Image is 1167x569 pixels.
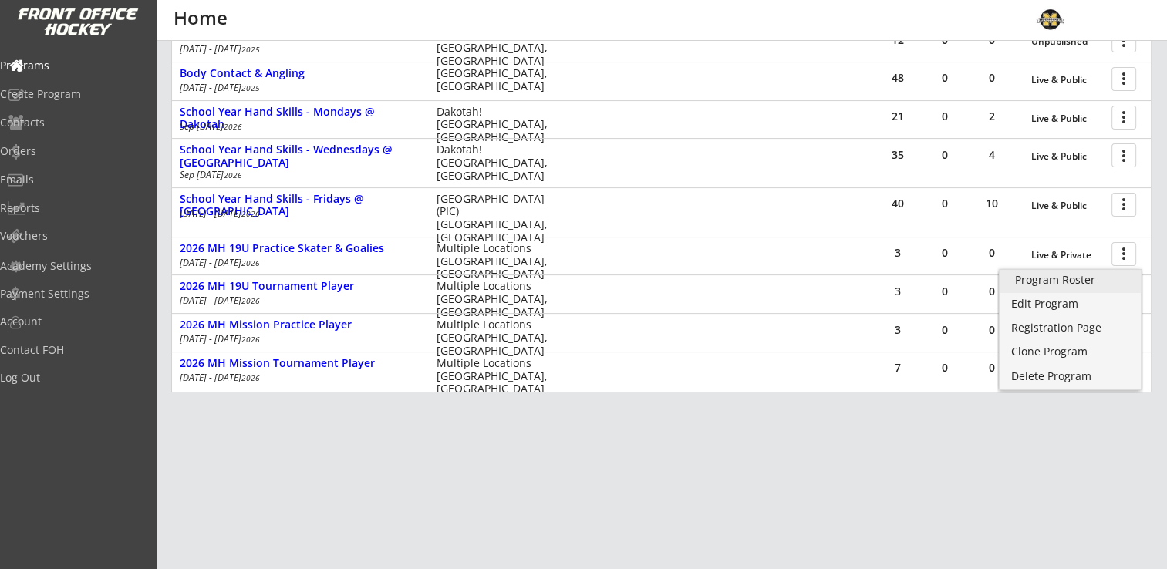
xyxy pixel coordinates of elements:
em: 2026 [241,334,260,345]
div: 21 [875,111,921,122]
div: [DATE] - [DATE] [180,296,416,305]
a: Edit Program [1000,294,1141,317]
div: [GEOGRAPHIC_DATA], [GEOGRAPHIC_DATA] [437,67,558,93]
div: 4 [969,150,1015,160]
div: 0 [922,247,968,258]
div: Dakotah! [GEOGRAPHIC_DATA], [GEOGRAPHIC_DATA] [437,106,558,144]
div: Edit Program [1011,298,1129,309]
div: 0 [922,111,968,122]
div: Live & Public [1031,200,1104,211]
div: Live & Public [1031,75,1104,86]
div: Multiple Locations [GEOGRAPHIC_DATA], [GEOGRAPHIC_DATA] [437,242,558,281]
div: Multiple Locations [GEOGRAPHIC_DATA], [GEOGRAPHIC_DATA] [437,29,558,67]
div: School Year Hand Skills - Fridays @ [GEOGRAPHIC_DATA] [180,193,420,219]
button: more_vert [1111,193,1136,217]
div: 10 [969,198,1015,209]
div: Live & Public [1031,113,1104,124]
button: more_vert [1111,67,1136,91]
div: [DATE] - [DATE] [180,209,416,218]
button: more_vert [1111,106,1136,130]
em: 2026 [241,295,260,306]
div: [GEOGRAPHIC_DATA] (PIC) [GEOGRAPHIC_DATA], [GEOGRAPHIC_DATA] [437,193,558,244]
div: 0 [969,362,1015,373]
button: more_vert [1111,242,1136,266]
div: Clone Program [1011,346,1129,357]
div: Body Contact & Angling [180,67,420,80]
div: 0 [969,325,1015,335]
div: 0 [922,325,968,335]
div: 3 [875,325,921,335]
div: [DATE] - [DATE] [180,45,416,54]
em: 2025 [241,82,260,93]
div: 35 [875,150,921,160]
div: 48 [875,72,921,83]
div: Live & Public [1031,151,1104,162]
div: 2026 MH 19U Practice Skater & Goalies [180,242,420,255]
div: 2026 MH Mission Tournament Player [180,357,420,370]
div: [DATE] - [DATE] [180,335,416,344]
em: 2025 [241,44,260,55]
em: 2026 [241,208,260,219]
div: School Year Hand Skills - Wednesdays @ [GEOGRAPHIC_DATA] [180,143,420,170]
div: [DATE] - [DATE] [180,83,416,93]
div: Unpublished [1031,36,1104,47]
button: more_vert [1111,143,1136,167]
div: 0 [922,198,968,209]
div: 0 [969,72,1015,83]
div: Dakotah! [GEOGRAPHIC_DATA], [GEOGRAPHIC_DATA] [437,143,558,182]
div: Multiple Locations [GEOGRAPHIC_DATA], [GEOGRAPHIC_DATA] [437,280,558,318]
em: 2026 [241,372,260,383]
div: 2026 MH Mission Practice Player [180,318,420,332]
div: 2026 MH 19U Tournament Player [180,280,420,293]
div: Live & Private [1031,250,1104,261]
a: Registration Page [1000,318,1141,341]
div: 0 [922,362,968,373]
div: 0 [922,72,968,83]
div: Program Roster [1015,274,1125,285]
div: 0 [922,35,968,45]
div: 2 [969,111,1015,122]
div: Delete Program [1011,371,1129,382]
div: 0 [969,247,1015,258]
div: Multiple Locations [GEOGRAPHIC_DATA], [GEOGRAPHIC_DATA] [437,318,558,357]
div: Sep [DATE] [180,122,416,131]
div: 40 [875,198,921,209]
div: 7 [875,362,921,373]
em: 2026 [241,258,260,268]
div: [DATE] - [DATE] [180,373,416,382]
div: Sep [DATE] [180,170,416,180]
div: Multiple Locations [GEOGRAPHIC_DATA], [GEOGRAPHIC_DATA] [437,357,558,396]
div: 0 [922,286,968,297]
div: School Year Hand Skills - Mondays @ Dakotah [180,106,420,132]
div: 12 [875,35,921,45]
div: 3 [875,286,921,297]
div: Registration Page [1011,322,1129,333]
div: 0 [969,286,1015,297]
div: [DATE] - [DATE] [180,258,416,268]
div: 0 [969,35,1015,45]
a: Program Roster [1000,270,1141,293]
em: 2026 [224,121,242,132]
div: 0 [922,150,968,160]
div: 3 [875,247,921,258]
em: 2026 [224,170,242,180]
